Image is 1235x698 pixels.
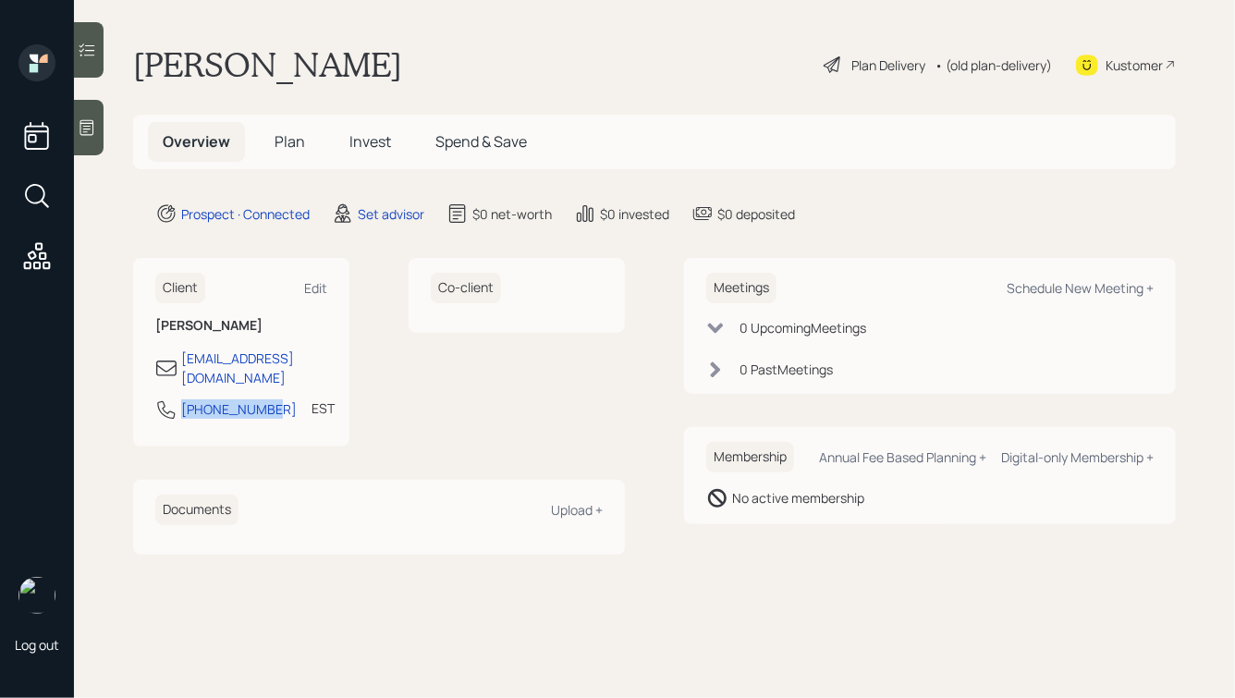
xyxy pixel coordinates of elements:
div: Log out [15,636,59,654]
div: Upload + [551,501,603,519]
span: Invest [349,131,391,152]
h6: Client [155,273,205,303]
div: No active membership [732,488,864,508]
div: Plan Delivery [851,55,925,75]
div: $0 invested [600,204,669,224]
span: Spend & Save [435,131,527,152]
div: Set advisor [358,204,424,224]
img: hunter_neumayer.jpg [18,577,55,614]
span: Overview [163,131,230,152]
div: $0 deposited [717,204,795,224]
h1: [PERSON_NAME] [133,44,402,85]
div: [EMAIL_ADDRESS][DOMAIN_NAME] [181,349,327,387]
h6: Meetings [706,273,776,303]
h6: Documents [155,495,238,525]
div: Digital-only Membership + [1001,448,1154,466]
span: Plan [275,131,305,152]
div: Annual Fee Based Planning + [819,448,986,466]
h6: [PERSON_NAME] [155,318,327,334]
h6: Co-client [431,273,501,303]
div: $0 net-worth [472,204,552,224]
div: • (old plan-delivery) [935,55,1052,75]
div: [PHONE_NUMBER] [181,399,297,419]
div: Prospect · Connected [181,204,310,224]
h6: Membership [706,442,794,472]
div: 0 Past Meeting s [740,360,833,379]
div: Kustomer [1106,55,1163,75]
div: Schedule New Meeting + [1007,279,1154,297]
div: Edit [304,279,327,297]
div: 0 Upcoming Meeting s [740,318,866,337]
div: EST [312,398,335,418]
